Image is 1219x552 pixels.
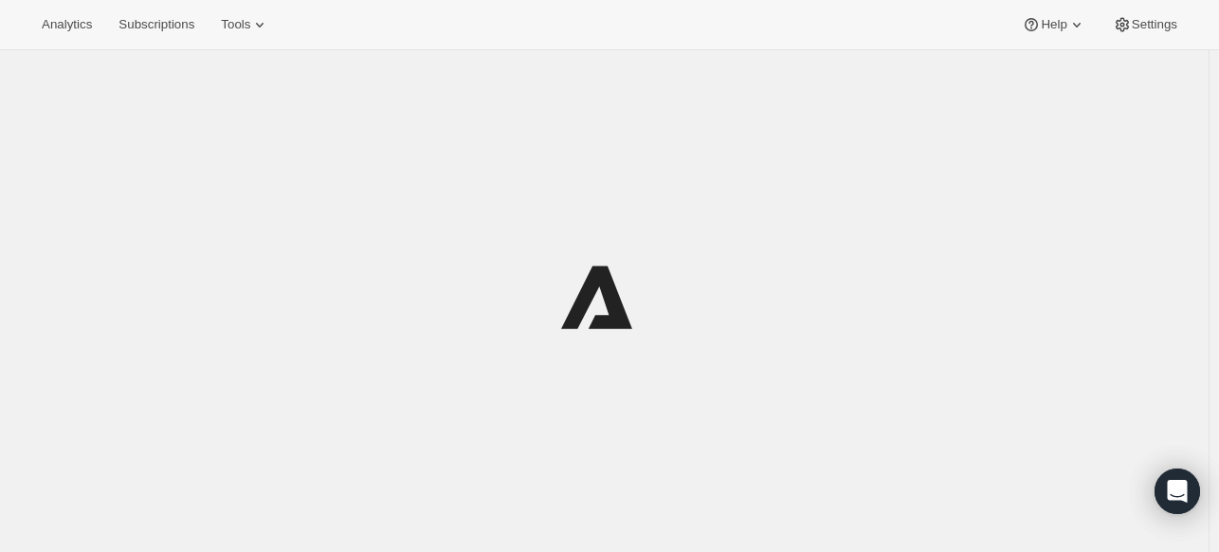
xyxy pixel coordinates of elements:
button: Subscriptions [107,11,206,38]
button: Tools [209,11,281,38]
button: Analytics [30,11,103,38]
span: Analytics [42,17,92,32]
button: Help [1010,11,1097,38]
span: Settings [1132,17,1177,32]
span: Subscriptions [118,17,194,32]
span: Help [1041,17,1066,32]
button: Settings [1101,11,1189,38]
div: Open Intercom Messenger [1155,469,1200,514]
span: Tools [221,17,250,32]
